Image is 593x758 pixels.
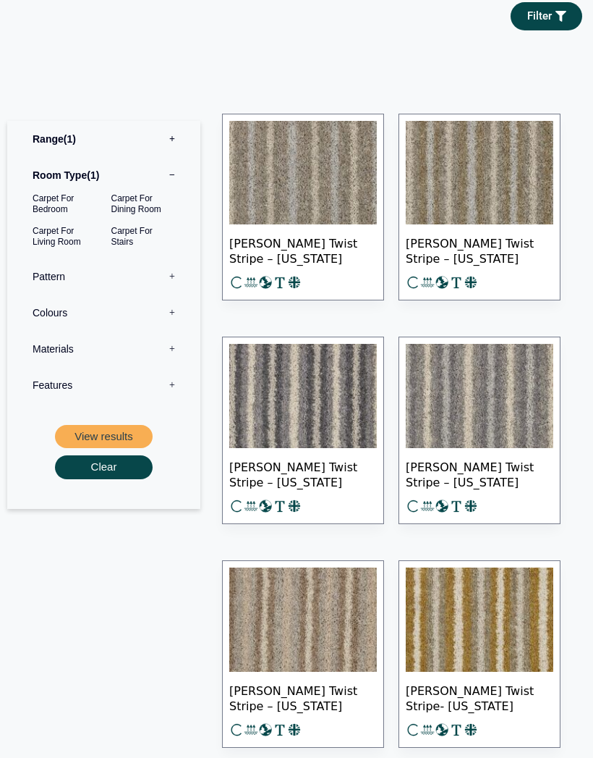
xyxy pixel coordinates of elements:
span: [PERSON_NAME] Twist Stripe – [US_STATE] [229,225,377,276]
a: [PERSON_NAME] Twist Stripe – [US_STATE] [222,561,384,749]
label: Materials [18,332,189,368]
label: Features [18,368,189,404]
img: Tomkinson Twist - Idaho stripe [229,345,377,449]
a: [PERSON_NAME] Twist Stripe – [US_STATE] [222,337,384,525]
label: Pattern [18,259,189,295]
a: [PERSON_NAME] Twist Stripe – [US_STATE] [398,337,560,525]
span: Filter [527,12,552,22]
label: Colours [18,295,189,332]
img: Tomkinson Twist - Oklahoma [229,568,377,673]
a: [PERSON_NAME] Twist Stripe – [US_STATE] [222,114,384,302]
img: Tomkinson Twist stripe - Texas [406,122,553,226]
span: 1 [87,170,99,182]
a: [PERSON_NAME] Twist Stripe – [US_STATE] [398,114,560,302]
span: [PERSON_NAME] Twist Stripe – [US_STATE] [406,225,553,276]
a: Filter [511,3,582,31]
label: Room Type [18,158,189,194]
span: [PERSON_NAME] Twist Stripe – [US_STATE] [229,449,377,500]
span: 1 [64,134,76,146]
button: View results [55,426,153,450]
span: [PERSON_NAME] Twist Stripe – [US_STATE] [406,449,553,500]
a: [PERSON_NAME] Twist Stripe- [US_STATE] [398,561,560,749]
button: Clear [55,456,153,480]
img: Tomkinson Twist - Alabama stripe [406,568,553,673]
label: Range [18,122,189,158]
span: [PERSON_NAME] Twist Stripe – [US_STATE] [229,673,377,723]
img: Tomkinson Twist stripe - New York [406,345,553,449]
img: Tomkinson Twist - Tennessee stripe [229,122,377,226]
span: [PERSON_NAME] Twist Stripe- [US_STATE] [406,673,553,723]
